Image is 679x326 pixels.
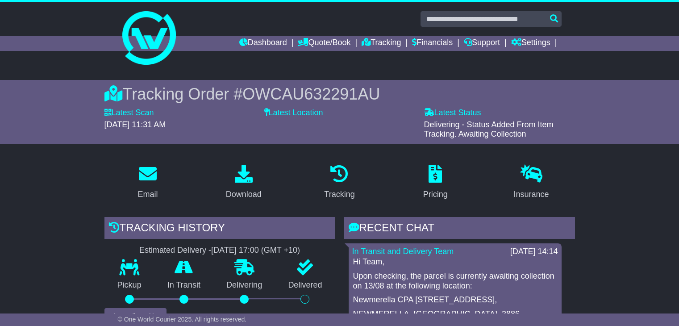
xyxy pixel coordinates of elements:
[464,36,500,51] a: Support
[353,309,557,319] p: NEWMERELLA, [GEOGRAPHIC_DATA], 3886
[424,120,554,139] span: Delivering - Status Added From Item Tracking. Awaiting Collection
[412,36,453,51] a: Financials
[242,85,380,103] span: OWCAU632291AU
[104,308,167,324] button: View Full Tracking
[104,120,166,129] span: [DATE] 11:31 AM
[362,36,401,51] a: Tracking
[511,36,550,51] a: Settings
[508,162,555,204] a: Insurance
[264,108,323,118] label: Latest Location
[352,247,454,256] a: In Transit and Delivery Team
[353,272,557,291] p: Upon checking, the parcel is currently awaiting collection on 13/08 at the following location:
[118,316,247,323] span: © One World Courier 2025. All rights reserved.
[514,188,549,201] div: Insurance
[154,280,213,290] p: In Transit
[424,108,481,118] label: Latest Status
[220,162,267,204] a: Download
[137,188,158,201] div: Email
[104,84,575,104] div: Tracking Order #
[510,247,558,257] div: [DATE] 14:14
[417,162,454,204] a: Pricing
[213,280,275,290] p: Delivering
[104,217,335,241] div: Tracking history
[226,188,262,201] div: Download
[132,162,163,204] a: Email
[211,246,300,255] div: [DATE] 17:00 (GMT +10)
[353,257,557,267] p: Hi Team,
[104,280,154,290] p: Pickup
[353,295,557,305] p: Newmerella CPA [STREET_ADDRESS],
[275,280,335,290] p: Delivered
[239,36,287,51] a: Dashboard
[324,188,354,201] div: Tracking
[104,246,335,255] div: Estimated Delivery -
[344,217,575,241] div: RECENT CHAT
[423,188,448,201] div: Pricing
[318,162,360,204] a: Tracking
[298,36,350,51] a: Quote/Book
[104,108,154,118] label: Latest Scan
